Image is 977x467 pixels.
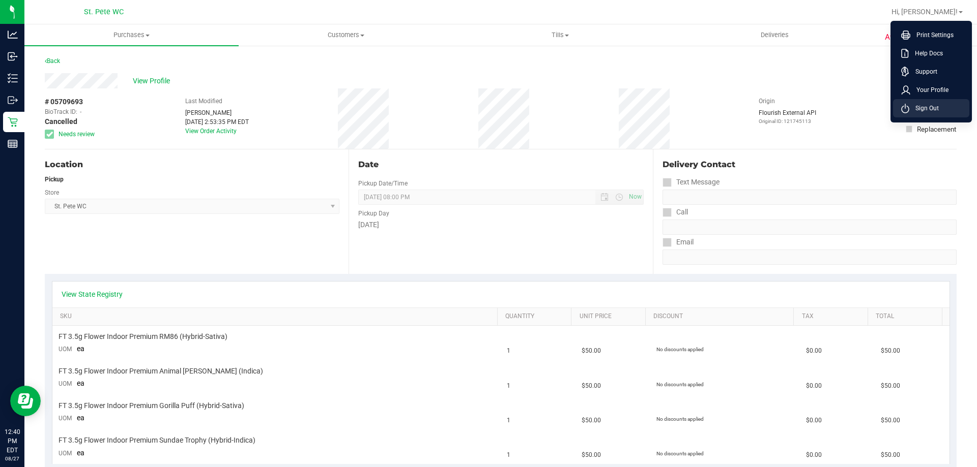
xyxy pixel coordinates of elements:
[505,313,567,321] a: Quantity
[806,346,822,356] span: $0.00
[59,366,263,376] span: FT 3.5g Flower Indoor Premium Animal [PERSON_NAME] (Indica)
[8,139,18,149] inline-svg: Reports
[759,108,816,125] div: Flourish External API
[8,29,18,40] inline-svg: Analytics
[5,427,20,455] p: 12:40 PM EDT
[45,97,83,107] span: # 05709693
[507,381,510,391] span: 1
[77,345,84,353] span: ea
[59,450,72,457] span: UOM
[806,381,822,391] span: $0.00
[909,67,937,77] span: Support
[909,103,939,113] span: Sign Out
[582,450,601,460] span: $50.00
[45,57,60,65] a: Back
[8,51,18,61] inline-svg: Inbound
[663,175,720,190] label: Text Message
[24,24,239,46] a: Purchases
[582,346,601,356] span: $50.00
[59,415,72,422] span: UOM
[358,209,389,218] label: Pickup Day
[881,416,900,425] span: $50.00
[10,386,41,416] iframe: Resource center
[45,188,59,197] label: Store
[885,32,947,43] span: Awaiting Payment
[453,30,667,40] span: Tills
[185,128,237,135] a: View Order Activity
[358,159,643,171] div: Date
[60,313,493,321] a: SKU
[8,73,18,83] inline-svg: Inventory
[892,8,958,16] span: Hi, [PERSON_NAME]!
[917,124,956,134] div: Replacement
[59,435,255,445] span: FT 3.5g Flower Indoor Premium Sundae Trophy (Hybrid-Indica)
[62,289,123,299] a: View State Registry
[909,48,943,58] span: Help Docs
[901,67,965,77] a: Support
[582,381,601,391] span: $50.00
[668,24,882,46] a: Deliveries
[239,24,453,46] a: Customers
[663,205,688,220] label: Call
[663,159,957,171] div: Delivery Contact
[5,455,20,462] p: 08/27
[133,76,174,86] span: View Profile
[656,416,704,422] span: No discounts applied
[59,332,227,341] span: FT 3.5g Flower Indoor Premium RM86 (Hybrid-Sativa)
[881,346,900,356] span: $50.00
[663,190,957,205] input: Format: (999) 999-9999
[656,382,704,387] span: No discounts applied
[747,30,802,40] span: Deliveries
[910,85,949,95] span: Your Profile
[656,347,704,352] span: No discounts applied
[802,313,864,321] a: Tax
[77,379,84,387] span: ea
[185,117,249,127] div: [DATE] 2:53:35 PM EDT
[453,24,667,46] a: Tills
[507,346,510,356] span: 1
[77,449,84,457] span: ea
[507,450,510,460] span: 1
[759,117,816,125] p: Original ID: 121745113
[653,313,790,321] a: Discount
[881,450,900,460] span: $50.00
[84,8,124,16] span: St. Pete WC
[893,99,969,117] li: Sign Out
[910,30,954,40] span: Print Settings
[45,116,77,127] span: Cancelled
[59,380,72,387] span: UOM
[358,179,408,188] label: Pickup Date/Time
[45,176,64,183] strong: Pickup
[59,401,244,411] span: FT 3.5g Flower Indoor Premium Gorilla Puff (Hybrid-Sativa)
[239,30,452,40] span: Customers
[185,108,249,117] div: [PERSON_NAME]
[45,107,77,116] span: BioTrack ID:
[185,97,222,106] label: Last Modified
[77,414,84,422] span: ea
[507,416,510,425] span: 1
[580,313,642,321] a: Unit Price
[80,107,81,116] span: -
[663,235,694,250] label: Email
[806,450,822,460] span: $0.00
[759,97,775,106] label: Origin
[24,30,239,40] span: Purchases
[582,416,601,425] span: $50.00
[8,117,18,127] inline-svg: Retail
[8,95,18,105] inline-svg: Outbound
[806,416,822,425] span: $0.00
[901,48,965,58] a: Help Docs
[358,220,643,230] div: [DATE]
[656,451,704,456] span: No discounts applied
[45,159,339,171] div: Location
[663,220,957,235] input: Format: (999) 999-9999
[876,313,938,321] a: Total
[881,381,900,391] span: $50.00
[59,346,72,353] span: UOM
[59,130,95,139] span: Needs review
